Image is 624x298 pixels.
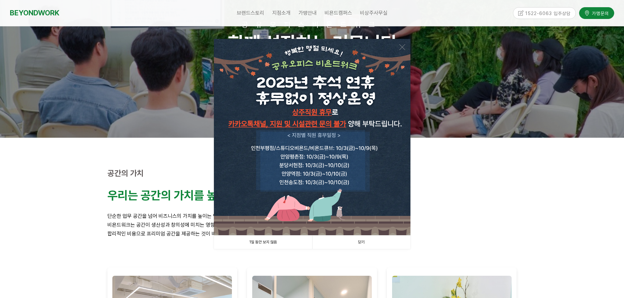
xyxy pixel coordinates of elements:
[233,5,268,21] a: 브랜드스토리
[360,10,388,16] span: 비상주사무실
[356,5,391,21] a: 비상주사무실
[590,9,609,16] span: 가맹문의
[321,5,356,21] a: 비욘드캠퍼스
[294,5,321,21] a: 가맹안내
[325,10,352,16] span: 비욘드캠퍼스
[579,7,614,18] a: 가맹문의
[268,5,294,21] a: 지점소개
[312,236,410,249] a: 닫기
[10,7,59,19] a: BEYONDWORK
[298,10,317,16] span: 가맹안내
[107,229,517,238] p: 합리적인 비용으로 프리미엄 공간을 제공하는 것이 비욘드워크의 철학입니다.
[214,39,410,235] img: fee4503f82b0d.png
[107,220,517,229] p: 비욘드워크는 공간이 생산성과 창의성에 미치는 영향을 잘 알고 있습니다.
[107,212,517,220] p: 단순한 업무 공간을 넘어 비즈니스의 가치를 높이는 영감의 공간을 만듭니다.
[107,188,250,202] strong: 우리는 공간의 가치를 높입니다.
[237,10,264,16] span: 브랜드스토리
[272,10,291,16] span: 지점소개
[214,236,312,249] a: 1일 동안 보지 않음
[107,168,144,178] strong: 공간의 가치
